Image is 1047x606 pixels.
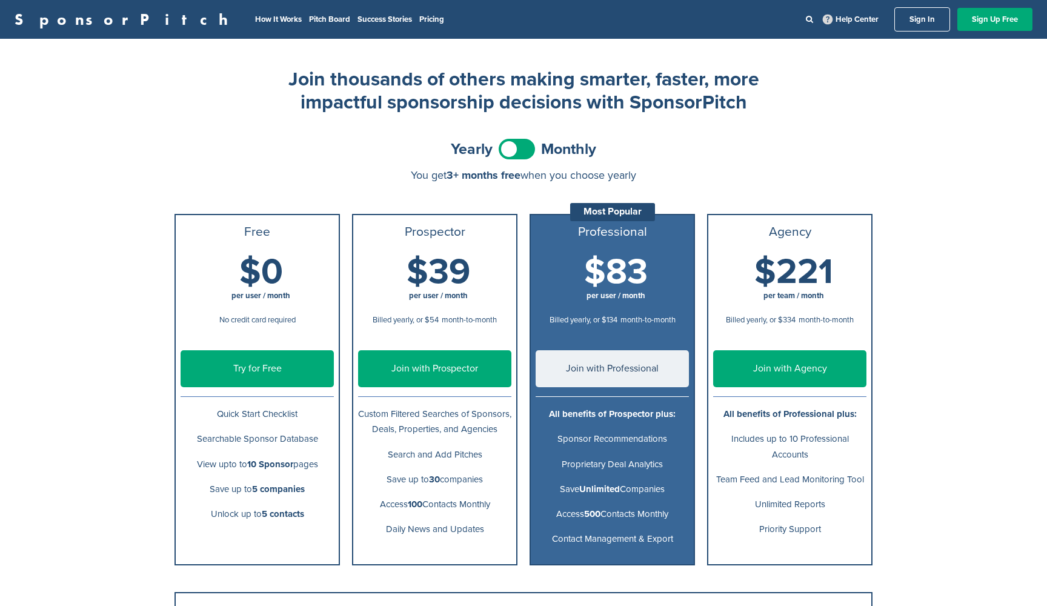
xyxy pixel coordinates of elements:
p: Proprietary Deal Analytics [536,457,689,472]
a: Sign In [894,7,950,32]
a: Join with Agency [713,350,866,387]
a: Pitch Board [309,15,350,24]
span: per team / month [763,291,824,301]
div: You get when you choose yearly [174,169,872,181]
h3: Professional [536,225,689,239]
a: Join with Prospector [358,350,511,387]
a: Help Center [820,12,881,27]
span: No credit card required [219,315,296,325]
a: Try for Free [181,350,334,387]
span: Billed yearly, or $334 [726,315,796,325]
p: Sponsor Recommendations [536,431,689,447]
p: Save up to [181,482,334,497]
span: $39 [407,251,470,293]
b: All benefits of Professional plus: [723,408,857,419]
b: 10 Sponsor [247,459,293,470]
span: per user / month [231,291,290,301]
h3: Prospector [358,225,511,239]
span: month-to-month [442,315,497,325]
a: How It Works [255,15,302,24]
p: Searchable Sponsor Database [181,431,334,447]
p: Contact Management & Export [536,531,689,547]
b: Unlimited [579,484,620,494]
p: Team Feed and Lead Monitoring Tool [713,472,866,487]
p: Access Contacts Monthly [536,507,689,522]
a: Sign Up Free [957,8,1032,31]
span: $221 [754,251,833,293]
p: Custom Filtered Searches of Sponsors, Deals, Properties, and Agencies [358,407,511,437]
span: 3+ months free [447,168,520,182]
b: All benefits of Prospector plus: [549,408,676,419]
p: View upto to pages [181,457,334,472]
p: Unlock up to [181,507,334,522]
p: Access Contacts Monthly [358,497,511,512]
span: $0 [239,251,283,293]
a: Pricing [419,15,444,24]
a: Join with Professional [536,350,689,387]
div: Most Popular [570,203,655,221]
span: Billed yearly, or $54 [373,315,439,325]
p: Save Companies [536,482,689,497]
p: Save up to companies [358,472,511,487]
span: $83 [584,251,648,293]
a: SponsorPitch [15,12,236,27]
p: Quick Start Checklist [181,407,334,422]
span: Monthly [541,142,596,157]
span: month-to-month [620,315,676,325]
span: Yearly [451,142,493,157]
span: per user / month [587,291,645,301]
b: 5 companies [252,484,305,494]
h2: Join thousands of others making smarter, faster, more impactful sponsorship decisions with Sponso... [281,68,766,115]
a: Success Stories [357,15,412,24]
h3: Free [181,225,334,239]
b: 30 [429,474,440,485]
p: Search and Add Pitches [358,447,511,462]
span: month-to-month [799,315,854,325]
p: Daily News and Updates [358,522,511,537]
p: Priority Support [713,522,866,537]
b: 500 [584,508,600,519]
p: Includes up to 10 Professional Accounts [713,431,866,462]
h3: Agency [713,225,866,239]
b: 5 contacts [262,508,304,519]
span: Billed yearly, or $134 [550,315,617,325]
p: Unlimited Reports [713,497,866,512]
span: per user / month [409,291,468,301]
b: 100 [408,499,422,510]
